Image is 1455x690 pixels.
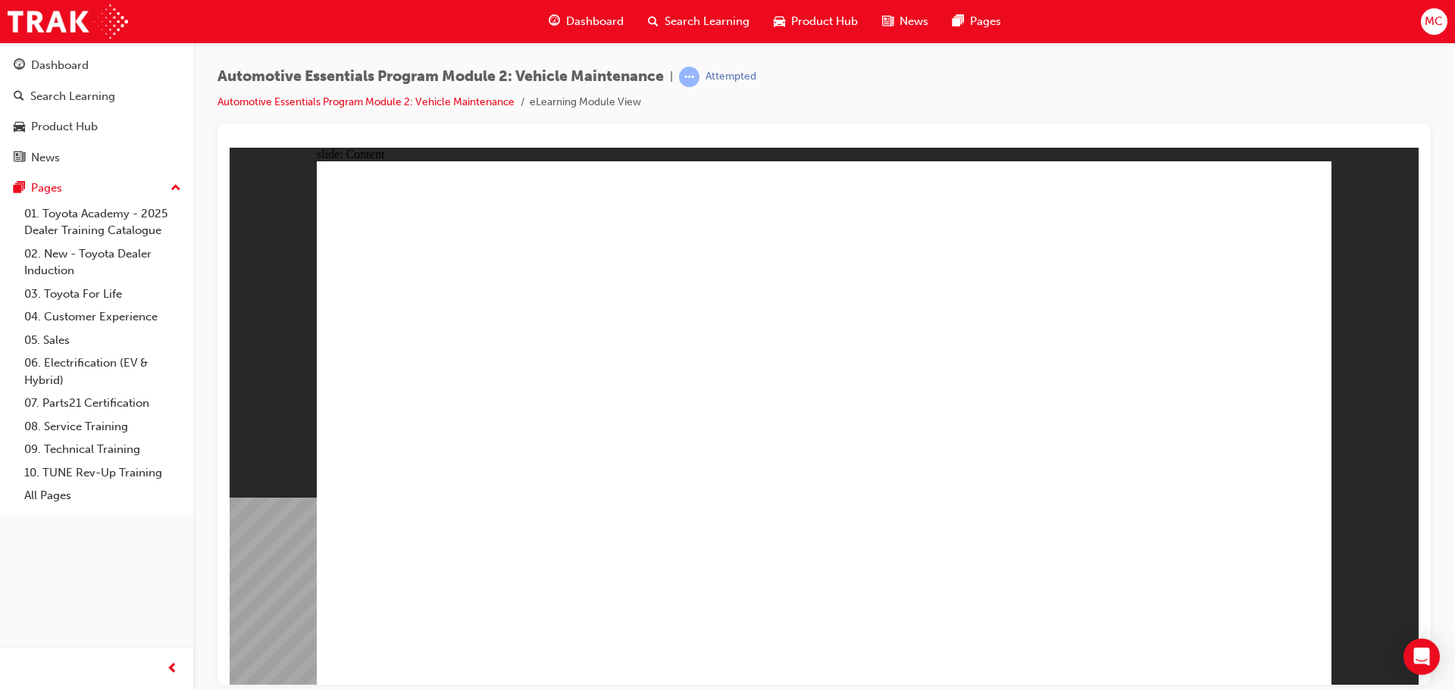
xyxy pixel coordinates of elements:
[706,70,756,84] div: Attempted
[665,13,749,30] span: Search Learning
[18,484,187,507] a: All Pages
[636,6,762,37] a: search-iconSearch Learning
[18,438,187,461] a: 09. Technical Training
[1425,13,1443,30] span: MC
[1403,638,1440,675] div: Open Intercom Messenger
[566,13,624,30] span: Dashboard
[14,182,25,195] span: pages-icon
[18,329,187,352] a: 05. Sales
[537,6,636,37] a: guage-iconDashboard
[31,180,62,197] div: Pages
[18,202,187,242] a: 01. Toyota Academy - 2025 Dealer Training Catalogue
[1421,8,1447,35] button: MC
[6,174,187,202] button: Pages
[14,59,25,73] span: guage-icon
[31,57,89,74] div: Dashboard
[171,179,181,198] span: up-icon
[217,68,664,86] span: Automotive Essentials Program Module 2: Vehicle Maintenance
[6,144,187,172] a: News
[18,305,187,329] a: 04. Customer Experience
[18,461,187,485] a: 10. TUNE Rev-Up Training
[18,242,187,283] a: 02. New - Toyota Dealer Induction
[648,12,659,31] span: search-icon
[530,94,641,111] li: eLearning Module View
[774,12,785,31] span: car-icon
[870,6,940,37] a: news-iconNews
[6,83,187,111] a: Search Learning
[30,88,115,105] div: Search Learning
[8,5,128,39] img: Trak
[6,52,187,80] a: Dashboard
[953,12,964,31] span: pages-icon
[6,113,187,141] a: Product Hub
[14,120,25,134] span: car-icon
[31,118,98,136] div: Product Hub
[14,151,25,165] span: news-icon
[6,48,187,174] button: DashboardSearch LearningProduct HubNews
[900,13,928,30] span: News
[167,660,178,679] span: prev-icon
[14,90,24,104] span: search-icon
[882,12,893,31] span: news-icon
[31,149,60,167] div: News
[217,95,515,108] a: Automotive Essentials Program Module 2: Vehicle Maintenance
[18,392,187,415] a: 07. Parts21 Certification
[18,415,187,439] a: 08. Service Training
[670,68,673,86] span: |
[549,12,560,31] span: guage-icon
[18,351,187,392] a: 06. Electrification (EV & Hybrid)
[18,283,187,306] a: 03. Toyota For Life
[970,13,1001,30] span: Pages
[762,6,870,37] a: car-iconProduct Hub
[679,67,699,87] span: learningRecordVerb_ATTEMPT-icon
[940,6,1013,37] a: pages-iconPages
[791,13,858,30] span: Product Hub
